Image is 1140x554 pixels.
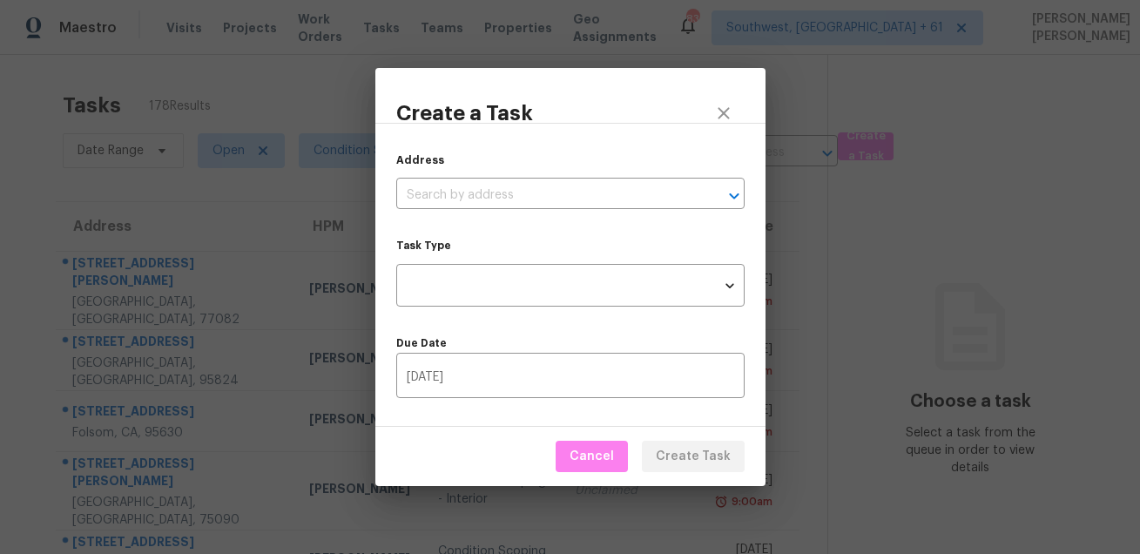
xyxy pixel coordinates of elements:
div: ​ [396,264,745,307]
input: Search by address [396,182,696,209]
button: Open [722,184,746,208]
button: close [703,92,745,134]
span: Cancel [570,446,614,468]
label: Task Type [396,240,745,251]
label: Due Date [396,338,745,348]
label: Address [396,155,444,166]
button: Cancel [556,441,628,473]
h3: Create a Task [396,101,533,125]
